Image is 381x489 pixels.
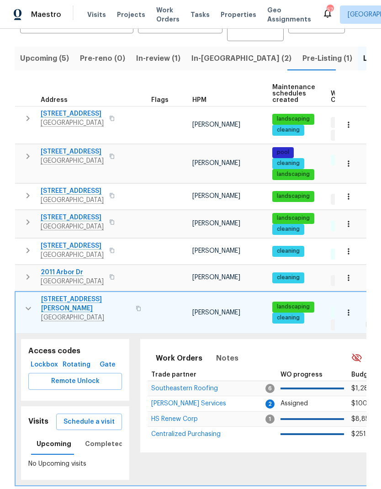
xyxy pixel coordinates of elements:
[28,373,122,390] button: Remote Unlock
[332,250,358,258] span: 5 Done
[332,321,370,329] span: 1 Accepted
[28,417,48,426] h5: Visits
[192,160,240,166] span: [PERSON_NAME]
[273,192,313,200] span: landscaping
[273,126,303,134] span: cleaning
[273,170,313,178] span: landscaping
[156,352,202,365] span: Work Orders
[332,222,358,230] span: 6 Done
[192,122,240,128] span: [PERSON_NAME]
[272,84,315,103] span: Maintenance schedules created
[332,277,352,285] span: 1 WIP
[60,356,93,373] button: Rotating
[192,274,240,281] span: [PERSON_NAME]
[151,372,196,378] span: Trade partner
[151,400,226,407] span: [PERSON_NAME] Services
[351,400,377,407] span: $100.00
[332,131,370,139] span: 1 Accepted
[93,356,122,373] button: Gate
[56,414,122,431] button: Schedule a visit
[265,399,275,409] span: 2
[332,308,359,316] span: 4 Done
[280,372,323,378] span: WO progress
[87,10,106,19] span: Visits
[151,385,218,392] span: Southeastern Roofing
[192,220,240,227] span: [PERSON_NAME]
[191,52,291,65] span: In-[GEOGRAPHIC_DATA] (2)
[273,149,293,156] span: pool
[32,359,57,371] span: Lockbox
[351,372,375,378] span: Budget
[156,5,180,24] span: Work Orders
[36,376,115,387] span: Remote Unlock
[63,416,115,428] span: Schedule a visit
[64,359,89,371] span: Rotating
[351,431,374,437] span: $251.91
[96,359,118,371] span: Gate
[151,401,226,406] a: [PERSON_NAME] Services
[28,356,60,373] button: Lockbox
[151,416,198,422] a: HS Renew Corp
[190,11,210,18] span: Tasks
[280,399,344,409] p: Assigned
[302,52,352,65] span: Pre-Listing (1)
[85,438,123,450] span: Completed
[136,52,180,65] span: In-review (1)
[28,459,122,469] p: No Upcoming visits
[151,97,169,103] span: Flags
[267,5,311,24] span: Geo Assignments
[117,10,145,19] span: Projects
[37,438,71,450] span: Upcoming
[327,5,333,15] div: 57
[192,193,240,199] span: [PERSON_NAME]
[273,314,303,322] span: cleaning
[41,97,68,103] span: Address
[192,309,240,316] span: [PERSON_NAME]
[332,118,352,126] span: 1 WIP
[273,274,303,282] span: cleaning
[28,346,122,356] h5: Access codes
[273,303,313,311] span: landscaping
[265,384,275,393] span: 6
[332,196,352,203] span: 1 WIP
[20,52,69,65] span: Upcoming (5)
[192,97,206,103] span: HPM
[273,115,313,123] span: landscaping
[273,247,303,255] span: cleaning
[80,52,125,65] span: Pre-reno (0)
[151,431,221,437] a: Centralized Purchasing
[273,214,313,222] span: landscaping
[273,159,303,167] span: cleaning
[273,225,303,233] span: cleaning
[265,415,275,424] span: 1
[221,10,256,19] span: Properties
[151,386,218,391] a: Southeastern Roofing
[31,10,61,19] span: Maestro
[216,352,238,365] span: Notes
[332,156,358,164] span: 6 Done
[192,248,240,254] span: [PERSON_NAME]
